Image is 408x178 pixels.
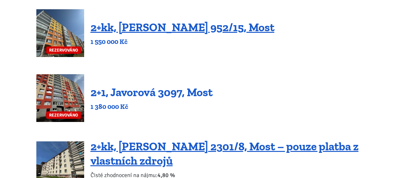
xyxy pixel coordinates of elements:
[91,85,213,99] a: 2+1, Javorová 3097, Most
[91,139,359,167] a: 2+kk, [PERSON_NAME] 2301/8, Most – pouze platba z vlastních zdrojů
[36,74,84,122] a: REZERVOVÁNO
[91,20,274,34] a: 2+kk, [PERSON_NAME] 952/15, Most
[46,46,81,54] span: REZERVOVÁNO
[46,111,81,119] span: REZERVOVÁNO
[91,37,274,46] p: 1 550 000 Kč
[91,102,213,111] p: 1 380 000 Kč
[36,9,84,57] a: REZERVOVÁNO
